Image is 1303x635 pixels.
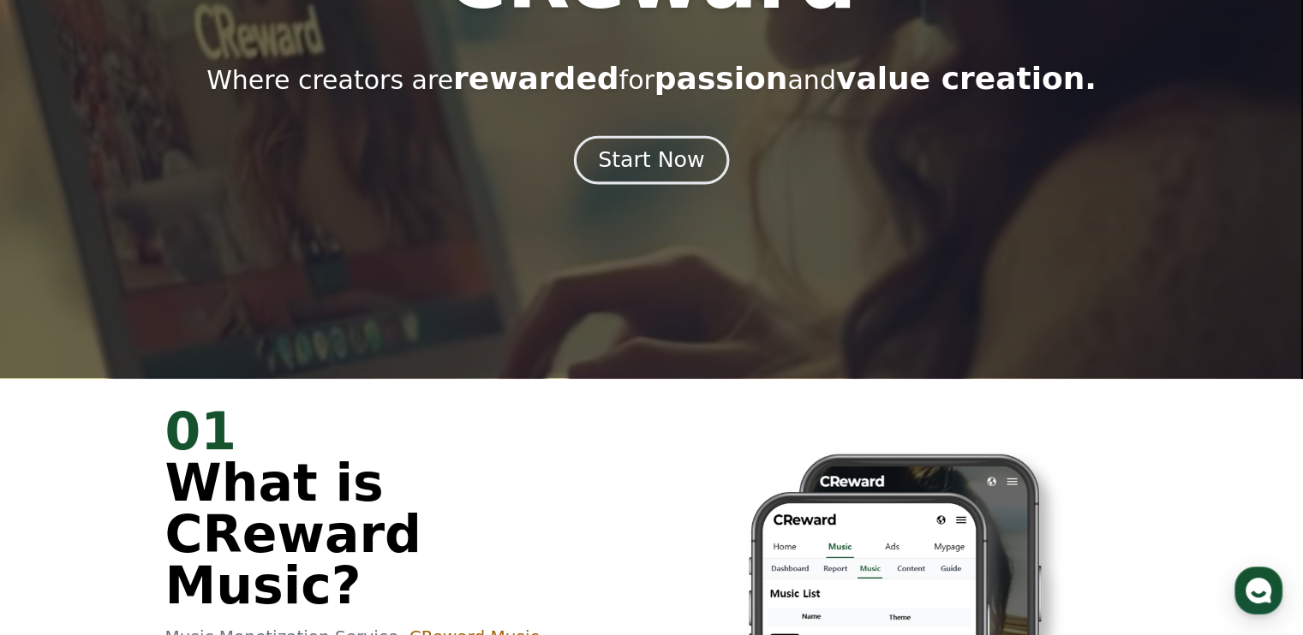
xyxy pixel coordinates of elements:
[254,519,296,532] span: Settings
[165,453,421,615] span: What is CReward Music?
[142,519,193,533] span: Messages
[577,154,726,170] a: Start Now
[836,61,1097,96] span: value creation.
[574,136,729,185] button: Start Now
[654,61,788,96] span: passion
[206,62,1097,96] p: Where creators are for and
[5,493,113,536] a: Home
[221,493,329,536] a: Settings
[113,493,221,536] a: Messages
[165,406,631,457] div: 01
[598,145,704,175] div: Start Now
[44,519,74,532] span: Home
[453,61,619,96] span: rewarded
